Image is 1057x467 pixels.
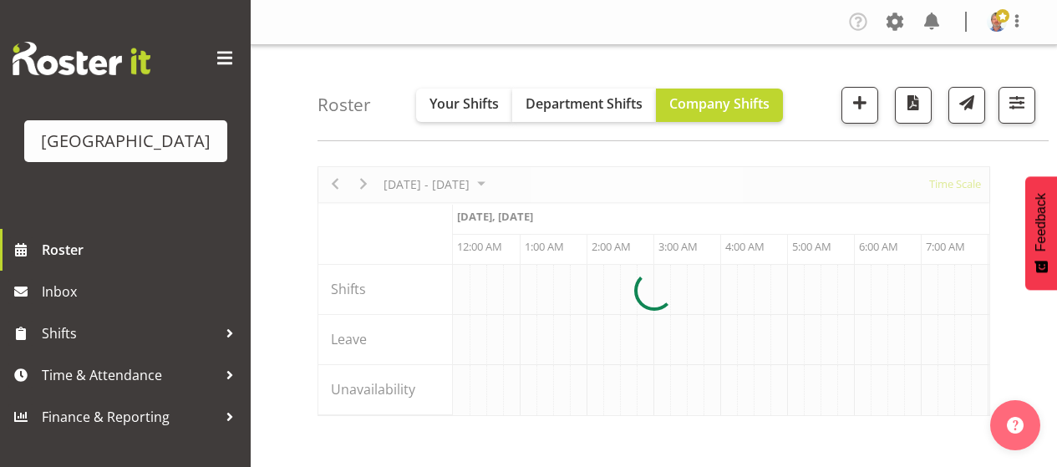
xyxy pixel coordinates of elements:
button: Download a PDF of the roster according to the set date range. [895,87,932,124]
span: Time & Attendance [42,363,217,388]
button: Add a new shift [841,87,878,124]
span: Feedback [1034,193,1049,251]
h4: Roster [318,95,371,114]
span: Department Shifts [526,94,643,113]
img: Rosterit website logo [13,42,150,75]
button: Your Shifts [416,89,512,122]
span: Company Shifts [669,94,770,113]
span: Inbox [42,279,242,304]
div: [GEOGRAPHIC_DATA] [41,129,211,154]
button: Company Shifts [656,89,783,122]
span: Shifts [42,321,217,346]
img: cian-ocinnseala53500ffac99bba29ecca3b151d0be656.png [987,12,1007,32]
button: Send a list of all shifts for the selected filtered period to all rostered employees. [948,87,985,124]
button: Filter Shifts [999,87,1035,124]
img: help-xxl-2.png [1007,417,1024,434]
button: Department Shifts [512,89,656,122]
span: Your Shifts [429,94,499,113]
button: Feedback - Show survey [1025,176,1057,290]
span: Finance & Reporting [42,404,217,429]
span: Roster [42,237,242,262]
